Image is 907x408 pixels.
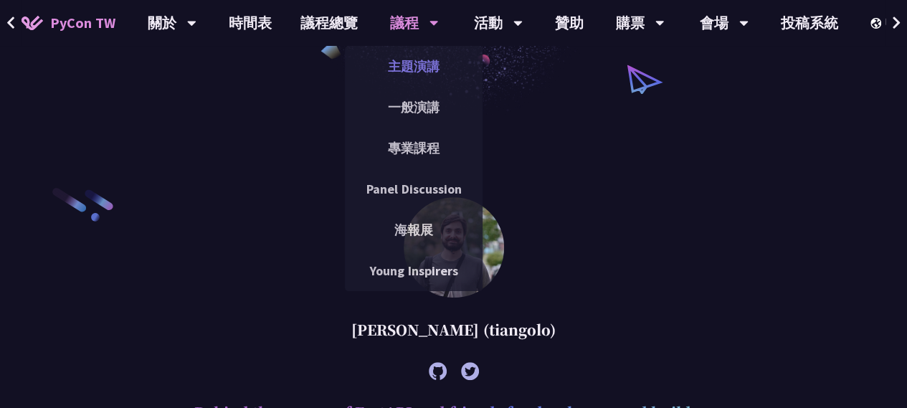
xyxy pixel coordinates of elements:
a: PyCon TW [7,5,130,41]
a: Panel Discussion [345,172,483,206]
div: [PERSON_NAME] (tiangolo) [120,308,787,351]
a: Young Inspirers [345,254,483,288]
a: 主題演講 [345,49,483,83]
span: PyCon TW [50,12,115,34]
a: 專業課程 [345,131,483,165]
img: Home icon of PyCon TW 2025 [22,16,43,30]
img: Locale Icon [870,18,885,29]
a: 海報展 [345,213,483,247]
a: 一般演講 [345,90,483,124]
